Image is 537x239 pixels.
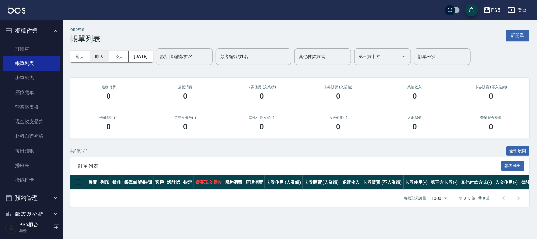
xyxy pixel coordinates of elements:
[429,190,449,207] div: 1000
[489,122,493,131] h3: 0
[111,175,123,190] th: 操作
[87,175,99,190] th: 展開
[519,175,531,190] th: 備註
[459,175,494,190] th: 其他付款方式(-)
[260,122,264,131] h3: 0
[70,28,101,32] h2: ORDERS
[3,71,60,85] a: 掛單列表
[307,116,369,120] h2: 入金使用(-)
[78,85,139,89] h3: 服務消費
[70,148,88,154] p: 共 0 筆, 1 / 0
[182,175,194,190] th: 指定
[412,92,417,101] h3: 0
[19,222,51,228] h5: PS5櫃台
[481,4,503,17] button: PS5
[461,85,522,89] h2: 卡券販賣 (不入業績)
[307,85,369,89] h2: 卡券販賣 (入業績)
[506,32,529,38] a: 新開單
[3,114,60,129] a: 現金收支登錄
[3,190,60,206] button: 預約管理
[361,175,403,190] th: 卡券販賣 (不入業績)
[461,116,522,120] h2: 營業現金應收
[154,175,165,190] th: 客戶
[412,122,417,131] h3: 0
[336,122,340,131] h3: 0
[3,143,60,158] a: 每日結帳
[109,51,129,62] button: 今天
[154,116,216,120] h2: 第三方卡券(-)
[3,206,60,223] button: 報表及分析
[3,173,60,187] a: 掃碼打卡
[154,85,216,89] h2: 店販消費
[340,175,361,190] th: 業績收入
[183,122,187,131] h3: 0
[165,175,182,190] th: 設計師
[8,6,25,14] img: Logo
[231,85,292,89] h2: 卡券使用 (入業績)
[3,158,60,173] a: 排班表
[129,51,153,62] button: [DATE]
[506,30,529,41] button: 新開單
[260,92,264,101] h3: 0
[123,175,154,190] th: 帳單編號/時間
[505,4,529,16] button: 登出
[494,175,520,190] th: 入金使用(-)
[244,175,265,190] th: 店販消費
[3,85,60,100] a: 座位開單
[223,175,244,190] th: 服務消費
[429,175,459,190] th: 第三方卡券(-)
[5,221,18,234] img: Person
[489,92,493,101] h3: 0
[404,195,427,201] p: 每頁顯示數量
[99,175,111,190] th: 列印
[506,146,530,156] button: 全部展開
[90,51,109,62] button: 昨天
[231,116,292,120] h2: 其他付款方式(-)
[78,163,501,169] span: 訂單列表
[3,56,60,71] a: 帳單列表
[465,4,478,16] button: save
[3,42,60,56] a: 打帳單
[19,228,51,234] p: 櫃檯
[70,51,90,62] button: 前天
[78,116,139,120] h2: 卡券使用(-)
[183,92,187,101] h3: 0
[194,175,223,190] th: 營業現金應收
[491,6,500,14] div: PS5
[107,122,111,131] h3: 0
[459,195,490,201] p: 第 0–0 筆 共 0 筆
[404,175,429,190] th: 卡券使用(-)
[70,34,101,43] h3: 帳單列表
[336,92,340,101] h3: 0
[3,23,60,39] button: 櫃檯作業
[501,161,525,171] button: 報表匯出
[399,51,409,61] button: Open
[501,163,525,169] a: 報表匯出
[384,85,445,89] h2: 業績收入
[3,129,60,143] a: 材料自購登錄
[303,175,341,190] th: 卡券販賣 (入業績)
[107,92,111,101] h3: 0
[384,116,445,120] h2: 入金儲值
[3,100,60,114] a: 營業儀表板
[265,175,303,190] th: 卡券使用 (入業績)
